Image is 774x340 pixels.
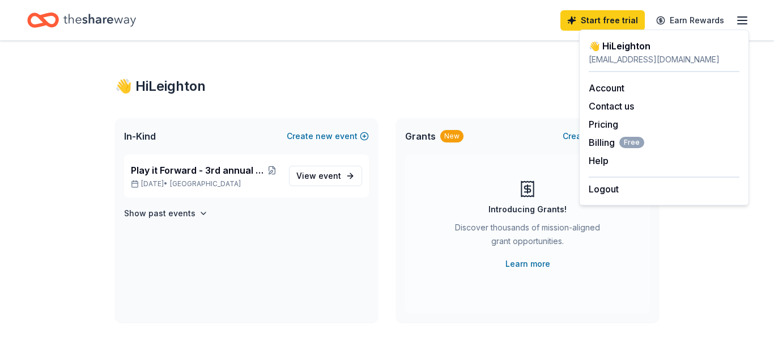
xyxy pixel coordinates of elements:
[289,166,362,186] a: View event
[124,207,195,220] h4: Show past events
[589,53,739,66] div: [EMAIL_ADDRESS][DOMAIN_NAME]
[170,179,241,188] span: [GEOGRAPHIC_DATA]
[124,207,208,220] button: Show past events
[27,7,136,33] a: Home
[296,169,341,183] span: View
[124,129,156,143] span: In-Kind
[287,129,369,143] button: Createnewevent
[488,203,567,216] div: Introducing Grants!
[316,129,333,143] span: new
[450,221,605,253] div: Discover thousands of mission-aligned grant opportunities.
[505,257,550,271] a: Learn more
[589,119,618,130] a: Pricing
[318,171,341,181] span: event
[589,82,624,94] a: Account
[589,154,609,167] button: Help
[563,129,650,143] button: Createnewproject
[589,136,644,149] span: Billing
[440,130,463,142] div: New
[560,10,645,31] a: Start free trial
[589,99,634,113] button: Contact us
[131,179,280,188] p: [DATE] •
[619,137,644,148] span: Free
[589,39,739,53] div: 👋 Hi Leighton
[115,77,659,95] div: 👋 Hi Leighton
[131,163,265,177] span: Play it Forward - 3rd annual benefit for WCA
[589,182,619,196] button: Logout
[649,10,731,31] a: Earn Rewards
[589,136,644,149] button: BillingFree
[405,129,436,143] span: Grants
